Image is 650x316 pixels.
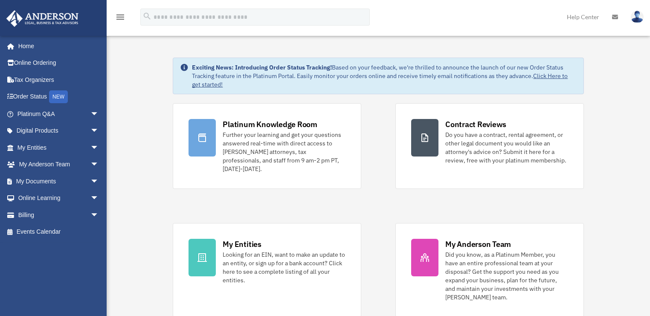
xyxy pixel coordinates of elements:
[6,206,112,223] a: Billingarrow_drop_down
[90,122,107,140] span: arrow_drop_down
[223,250,345,284] div: Looking for an EIN, want to make an update to an entity, or sign up for a bank account? Click her...
[223,239,261,249] div: My Entities
[631,11,644,23] img: User Pic
[6,105,112,122] a: Platinum Q&Aarrow_drop_down
[90,206,107,224] span: arrow_drop_down
[49,90,68,103] div: NEW
[192,63,576,89] div: Based on your feedback, we're thrilled to announce the launch of our new Order Status Tracking fe...
[6,38,107,55] a: Home
[4,10,81,27] img: Anderson Advisors Platinum Portal
[6,173,112,190] a: My Documentsarrow_drop_down
[173,103,361,189] a: Platinum Knowledge Room Further your learning and get your questions answered real-time with dire...
[445,119,506,130] div: Contract Reviews
[445,250,568,302] div: Did you know, as a Platinum Member, you have an entire professional team at your disposal? Get th...
[6,156,112,173] a: My Anderson Teamarrow_drop_down
[445,130,568,165] div: Do you have a contract, rental agreement, or other legal document you would like an attorney's ad...
[395,103,584,189] a: Contract Reviews Do you have a contract, rental agreement, or other legal document you would like...
[90,105,107,123] span: arrow_drop_down
[6,71,112,88] a: Tax Organizers
[90,156,107,174] span: arrow_drop_down
[6,122,112,139] a: Digital Productsarrow_drop_down
[90,173,107,190] span: arrow_drop_down
[6,139,112,156] a: My Entitiesarrow_drop_down
[115,12,125,22] i: menu
[90,190,107,207] span: arrow_drop_down
[192,72,568,88] a: Click Here to get started!
[6,88,112,106] a: Order StatusNEW
[6,190,112,207] a: Online Learningarrow_drop_down
[142,12,152,21] i: search
[223,119,317,130] div: Platinum Knowledge Room
[192,64,332,71] strong: Exciting News: Introducing Order Status Tracking!
[115,15,125,22] a: menu
[90,139,107,157] span: arrow_drop_down
[6,55,112,72] a: Online Ordering
[445,239,511,249] div: My Anderson Team
[6,223,112,241] a: Events Calendar
[223,130,345,173] div: Further your learning and get your questions answered real-time with direct access to [PERSON_NAM...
